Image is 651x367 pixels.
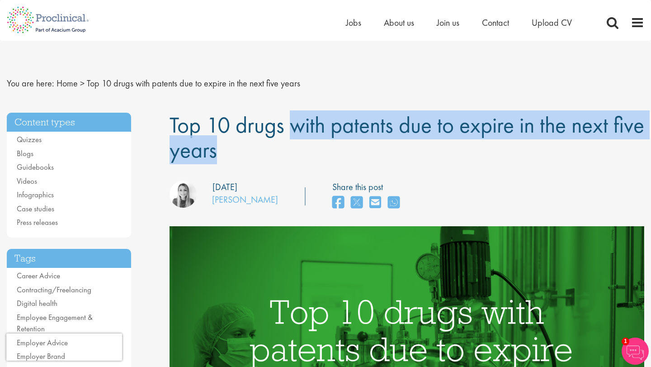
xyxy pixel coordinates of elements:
[17,134,42,144] a: Quizzes
[388,193,400,213] a: share on whats app
[170,181,197,208] img: Hannah Burke
[212,181,237,194] div: [DATE]
[17,148,33,158] a: Blogs
[7,249,131,268] h3: Tags
[482,17,509,29] a: Contact
[369,193,381,213] a: share on email
[437,17,459,29] a: Join us
[7,77,54,89] span: You are here:
[351,193,363,213] a: share on twitter
[17,285,91,295] a: Contracting/Freelancing
[17,271,60,281] a: Career Advice
[17,312,93,334] a: Employee Engagement & Retention
[87,77,300,89] span: Top 10 drugs with patents due to expire in the next five years
[17,176,37,186] a: Videos
[346,17,361,29] a: Jobs
[622,338,629,345] span: 1
[17,217,58,227] a: Press releases
[17,190,54,200] a: Infographics
[332,181,404,194] label: Share this post
[57,77,78,89] a: breadcrumb link
[622,338,649,365] img: Chatbot
[170,110,644,164] span: Top 10 drugs with patents due to expire in the next five years
[80,77,85,89] span: >
[332,193,344,213] a: share on facebook
[17,298,57,308] a: Digital health
[7,113,131,132] h3: Content types
[17,162,54,172] a: Guidebooks
[6,334,122,361] iframe: reCAPTCHA
[212,194,278,205] a: [PERSON_NAME]
[384,17,414,29] a: About us
[532,17,572,29] a: Upload CV
[17,204,54,214] a: Case studies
